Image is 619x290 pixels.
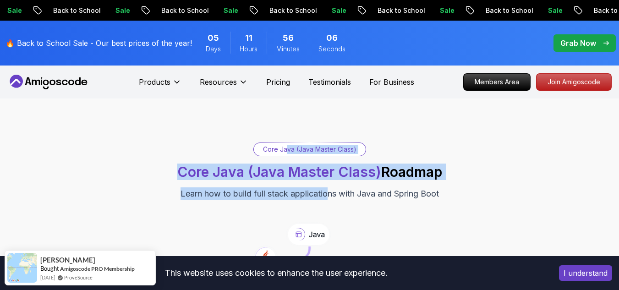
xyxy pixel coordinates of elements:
[60,265,135,272] a: Amigoscode PRO Membership
[266,77,290,88] a: Pricing
[478,6,541,15] p: Back to School
[254,143,366,156] div: Core Java (Java Master Class)
[324,6,354,15] p: Sale
[326,32,338,44] span: 6 Seconds
[200,77,248,95] button: Resources
[283,32,294,44] span: 56 Minutes
[216,6,246,15] p: Sale
[369,77,414,88] a: For Business
[541,6,570,15] p: Sale
[64,274,93,281] a: ProveSource
[40,265,59,272] span: Bought
[433,6,462,15] p: Sale
[262,6,324,15] p: Back to School
[200,77,237,88] p: Resources
[370,6,433,15] p: Back to School
[308,77,351,88] a: Testimonials
[7,253,37,283] img: provesource social proof notification image
[177,164,442,180] h1: Roadmap
[536,73,612,91] a: Join Amigoscode
[40,256,95,264] span: [PERSON_NAME]
[154,6,216,15] p: Back to School
[318,44,345,54] span: Seconds
[240,44,257,54] span: Hours
[276,44,300,54] span: Minutes
[537,74,611,90] p: Join Amigoscode
[559,265,612,281] button: Accept cookies
[464,74,530,90] p: Members Area
[245,32,252,44] span: 11 Hours
[177,164,381,180] span: Core Java (Java Master Class)
[463,73,531,91] a: Members Area
[206,44,221,54] span: Days
[108,6,137,15] p: Sale
[208,32,219,44] span: 5 Days
[181,187,439,200] p: Learn how to build full stack applications with Java and Spring Boot
[139,77,170,88] p: Products
[5,38,192,49] p: 🔥 Back to School Sale - Our best prices of the year!
[139,77,181,95] button: Products
[7,263,545,283] div: This website uses cookies to enhance the user experience.
[40,274,55,281] span: [DATE]
[46,6,108,15] p: Back to School
[560,38,596,49] p: Grab Now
